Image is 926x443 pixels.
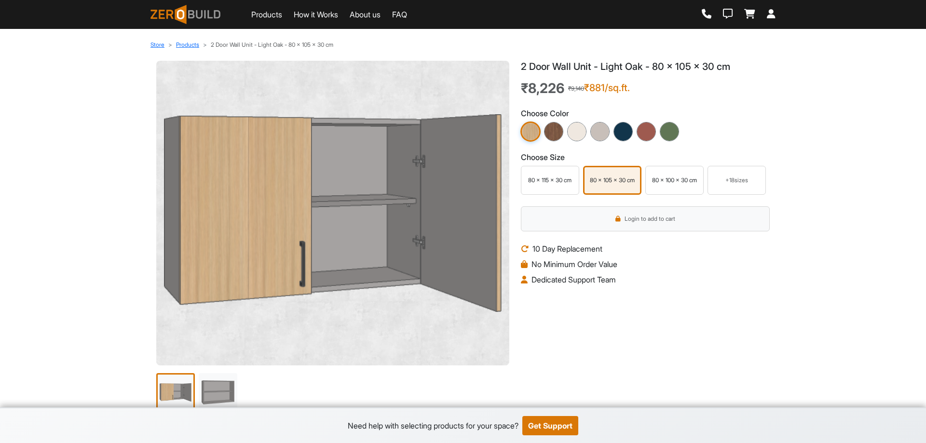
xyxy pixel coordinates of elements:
[150,41,164,48] a: Store
[521,274,770,285] li: Dedicated Support Team
[712,176,762,185] div: + 18 sizes
[568,84,584,93] span: ₹9,140
[521,109,770,118] h3: Choose Color
[150,5,220,24] img: ZeroBuild logo
[660,122,679,141] img: English Green
[522,416,578,435] button: Get Support
[521,258,770,270] li: No Minimum Order Value
[521,243,770,255] li: 10 Day Replacement
[150,40,776,49] nav: breadcrumb
[648,176,701,185] div: 80 x 100 x 30 cm
[567,122,586,141] img: Ivory Cream
[164,68,502,358] img: 2 Door Wall Unit - Light Oak - 80 x 105 x 30 cm
[350,9,381,20] a: About us
[586,176,638,185] div: 80 x 105 x 30 cm
[521,81,564,97] span: ₹8,226
[199,373,237,412] img: 2 Door Wall Unit - Light Oak - 80 x 105 x 30 cm - Image 2
[156,373,195,412] img: 2 Door Wall Unit - Light Oak - 80 x 105 x 30 cm - Image 1
[637,122,656,141] img: Earth Brown
[625,215,675,223] span: Login to add to cart
[199,40,333,49] li: 2 Door Wall Unit - Light Oak - 80 x 105 x 30 cm
[520,121,541,142] img: Light Oak
[392,9,407,20] a: FAQ
[251,9,282,20] a: Products
[584,82,630,94] div: ₹881/sq.ft.
[590,122,610,141] img: Sandstone
[521,153,770,162] h3: Choose Size
[294,9,338,20] a: How it Works
[767,9,776,20] a: Login
[176,41,199,48] a: Products
[544,122,563,141] img: Walnut Brown
[521,61,770,72] h1: 2 Door Wall Unit - Light Oak - 80 x 105 x 30 cm
[523,176,577,185] div: 80 x 115 x 30 cm
[613,122,633,141] img: Graphite Blue
[348,420,518,431] div: Need help with selecting products for your space?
